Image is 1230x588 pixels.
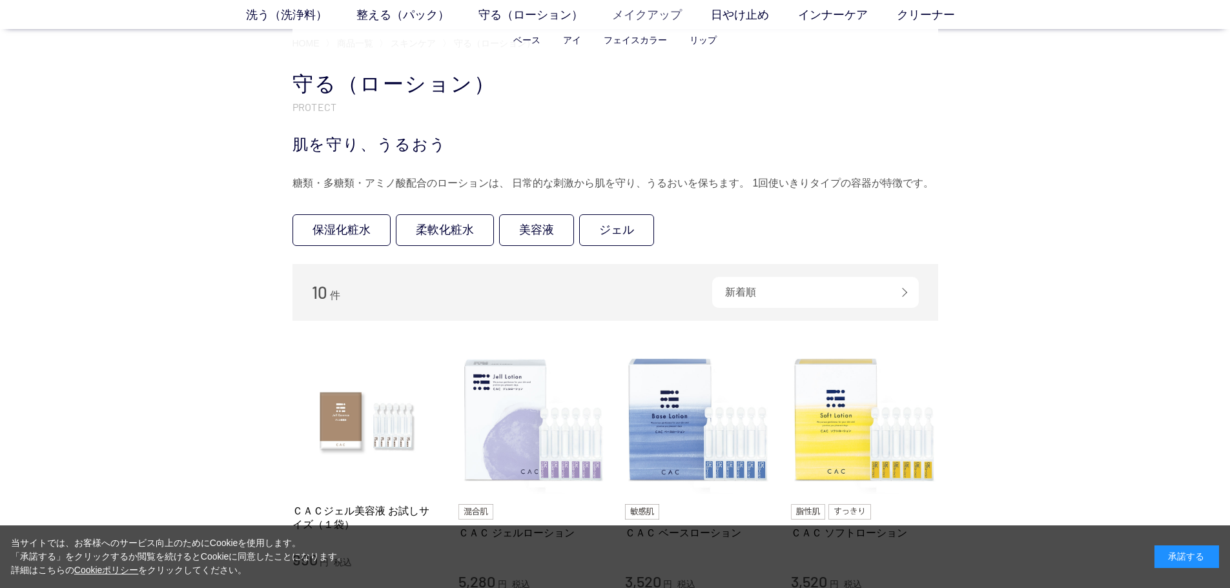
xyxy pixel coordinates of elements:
[828,504,871,520] img: すっきり
[711,6,798,24] a: 日やけ止め
[292,100,938,114] p: PROTECT
[897,6,984,24] a: クリーナー
[1154,545,1219,568] div: 承諾する
[458,504,493,520] img: 混合肌
[478,6,612,24] a: 守る（ローション）
[292,133,938,156] div: 肌を守り、うるおう
[612,6,711,24] a: メイクアップ
[791,347,938,494] img: ＣＡＣ ソフトローション
[791,504,825,520] img: 脂性肌
[625,347,772,494] img: ＣＡＣ ベースローション
[292,214,391,246] a: 保湿化粧水
[690,35,717,45] a: リップ
[513,35,540,45] a: ベース
[798,6,897,24] a: インナーケア
[356,6,478,24] a: 整える（パック）
[292,173,938,194] div: 糖類・多糖類・アミノ酸配合のローションは、 日常的な刺激から肌を守り、うるおいを保ちます。 1回使いきりタイプの容器が特徴です。
[74,565,139,575] a: Cookieポリシー
[11,536,347,577] div: 当サイトでは、お客様へのサービス向上のためにCookieを使用します。 「承諾する」をクリックするか閲覧を続けるとCookieに同意したことになります。 詳細はこちらの をクリックしてください。
[625,504,660,520] img: 敏感肌
[604,35,667,45] a: フェイスカラー
[499,214,574,246] a: 美容液
[312,282,327,302] span: 10
[292,347,440,494] img: ＣＡＣジェル美容液 お試しサイズ（１袋）
[330,290,340,301] span: 件
[712,277,919,308] div: 新着順
[579,214,654,246] a: ジェル
[292,504,440,532] a: ＣＡＣジェル美容液 お試しサイズ（１袋）
[563,35,581,45] a: アイ
[246,6,356,24] a: 洗う（洗浄料）
[458,347,606,494] img: ＣＡＣ ジェルローション
[396,214,494,246] a: 柔軟化粧水
[292,70,938,98] h1: 守る（ローション）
